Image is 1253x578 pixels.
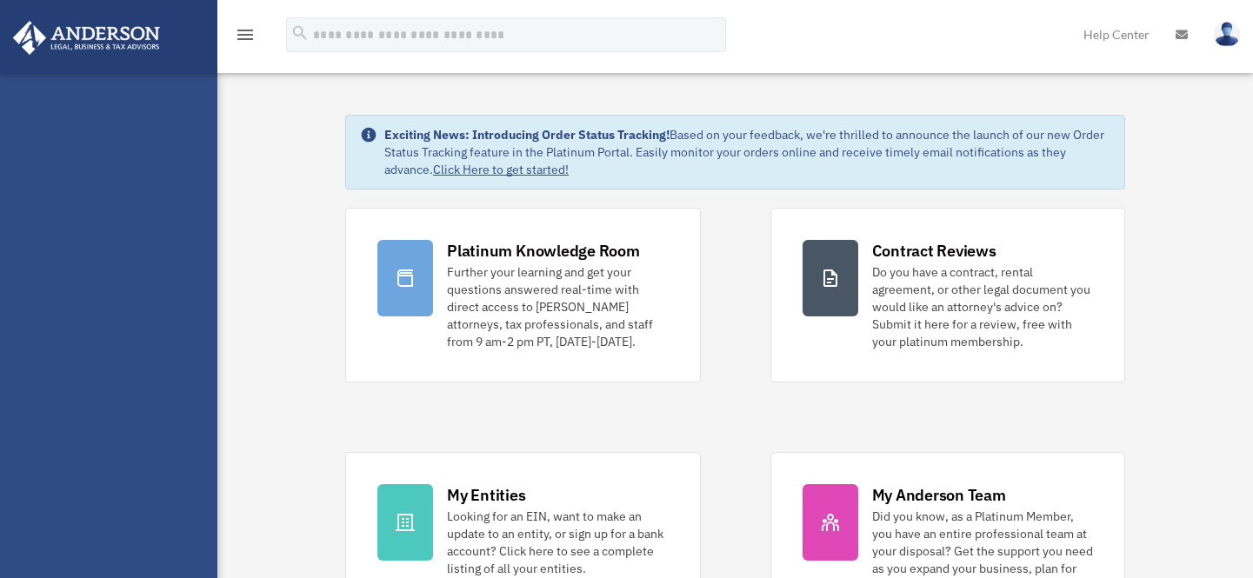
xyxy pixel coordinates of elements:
a: Platinum Knowledge Room Further your learning and get your questions answered real-time with dire... [345,208,700,382]
div: My Entities [447,484,525,506]
a: menu [235,30,256,45]
div: Platinum Knowledge Room [447,240,640,262]
div: Based on your feedback, we're thrilled to announce the launch of our new Order Status Tracking fe... [384,126,1110,178]
div: Do you have a contract, rental agreement, or other legal document you would like an attorney's ad... [872,263,1093,350]
img: Anderson Advisors Platinum Portal [8,21,165,55]
div: Further your learning and get your questions answered real-time with direct access to [PERSON_NAM... [447,263,668,350]
div: Contract Reviews [872,240,996,262]
a: Contract Reviews Do you have a contract, rental agreement, or other legal document you would like... [770,208,1125,382]
a: Click Here to get started! [433,162,569,177]
strong: Exciting News: Introducing Order Status Tracking! [384,127,670,143]
img: User Pic [1214,22,1240,47]
i: search [290,23,310,43]
div: My Anderson Team [872,484,1006,506]
div: Looking for an EIN, want to make an update to an entity, or sign up for a bank account? Click her... [447,508,668,577]
i: menu [235,24,256,45]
